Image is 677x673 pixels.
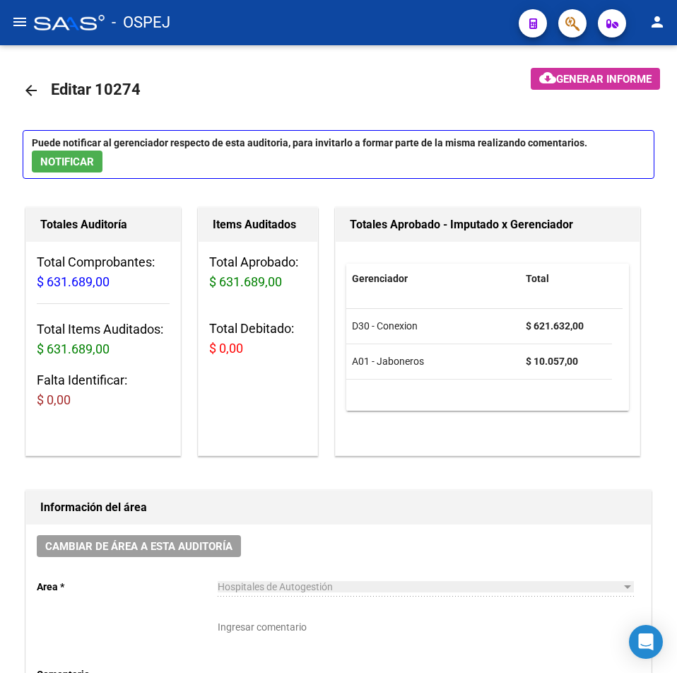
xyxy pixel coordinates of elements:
mat-icon: menu [11,13,28,30]
span: $ 631.689,00 [37,341,110,356]
h1: Totales Aprobado - Imputado x Gerenciador [350,213,625,236]
span: NOTIFICAR [40,156,94,168]
strong: $ 10.057,00 [526,356,578,367]
span: A01 - Jaboneros [352,356,424,367]
span: - OSPEJ [112,7,170,38]
span: $ 0,00 [209,341,243,356]
span: Generar informe [556,73,652,86]
p: Area * [37,579,218,595]
p: Puede notificar al gerenciador respecto de esta auditoria, para invitarlo a formar parte de la mi... [23,130,654,179]
mat-icon: arrow_back [23,82,40,99]
span: Total [526,273,549,284]
strong: $ 621.632,00 [526,320,584,332]
button: Generar informe [531,68,660,90]
mat-icon: cloud_download [539,69,556,86]
span: Hospitales de Autogestión [218,581,333,592]
h3: Total Debitado: [209,319,306,358]
h1: Información del área [40,496,637,519]
datatable-header-cell: Total [520,264,612,294]
mat-icon: person [649,13,666,30]
h3: Total Aprobado: [209,252,306,292]
h3: Falta Identificar: [37,370,170,410]
h3: Total Comprobantes: [37,252,170,292]
span: $ 631.689,00 [209,274,282,289]
datatable-header-cell: Gerenciador [346,264,520,294]
button: NOTIFICAR [32,151,102,172]
div: Open Intercom Messenger [629,625,663,659]
span: $ 631.689,00 [37,274,110,289]
span: Gerenciador [352,273,408,284]
span: D30 - Conexion [352,320,418,332]
span: Editar 10274 [51,81,141,98]
h1: Items Auditados [213,213,302,236]
button: Cambiar de área a esta auditoría [37,535,241,557]
span: $ 0,00 [37,392,71,407]
span: Cambiar de área a esta auditoría [45,540,232,553]
h1: Totales Auditoría [40,213,166,236]
h3: Total Items Auditados: [37,320,170,359]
